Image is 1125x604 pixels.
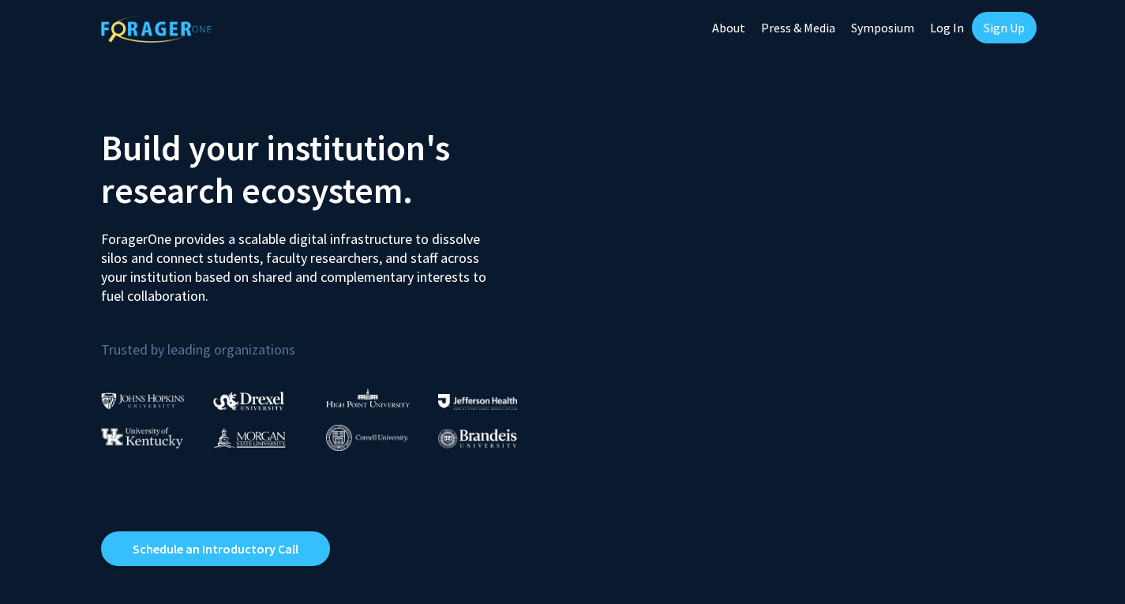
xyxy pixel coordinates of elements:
[101,531,330,566] a: Opens in a new tab
[101,126,551,212] h2: Build your institution's research ecosystem.
[213,427,286,448] img: Morgan State University
[101,427,183,448] img: University of Kentucky
[101,392,185,409] img: Johns Hopkins University
[101,218,497,306] p: ForagerOne provides a scalable digital infrastructure to dissolve silos and connect students, fac...
[101,318,551,362] p: Trusted by leading organizations
[972,12,1037,43] a: Sign Up
[326,425,408,451] img: Cornell University
[101,15,212,43] img: ForagerOne Logo
[213,392,284,410] img: Drexel University
[326,388,410,407] img: High Point University
[438,394,517,409] img: Thomas Jefferson University
[438,429,517,448] img: Brandeis University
